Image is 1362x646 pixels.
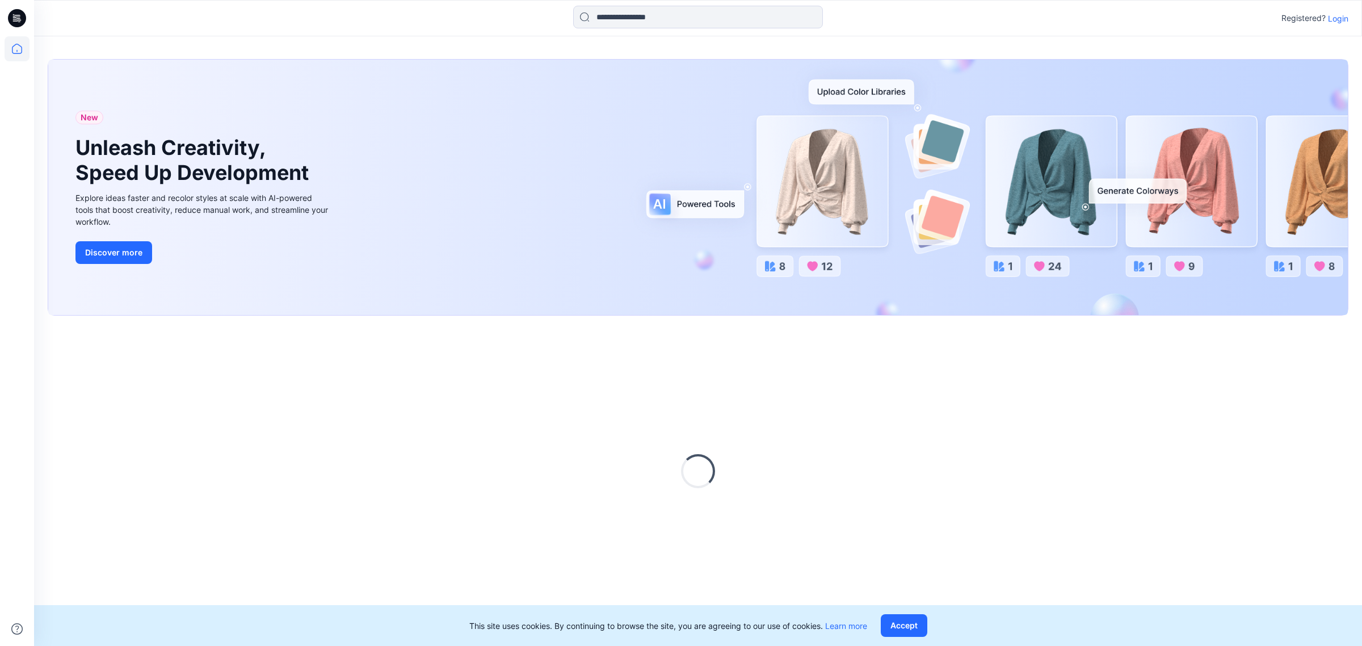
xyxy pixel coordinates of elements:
[1281,11,1326,25] p: Registered?
[75,241,331,264] a: Discover more
[469,620,867,632] p: This site uses cookies. By continuing to browse the site, you are agreeing to our use of cookies.
[75,192,331,228] div: Explore ideas faster and recolor styles at scale with AI-powered tools that boost creativity, red...
[75,241,152,264] button: Discover more
[825,621,867,631] a: Learn more
[881,614,927,637] button: Accept
[75,136,314,184] h1: Unleash Creativity, Speed Up Development
[81,111,98,124] span: New
[1328,12,1348,24] p: Login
